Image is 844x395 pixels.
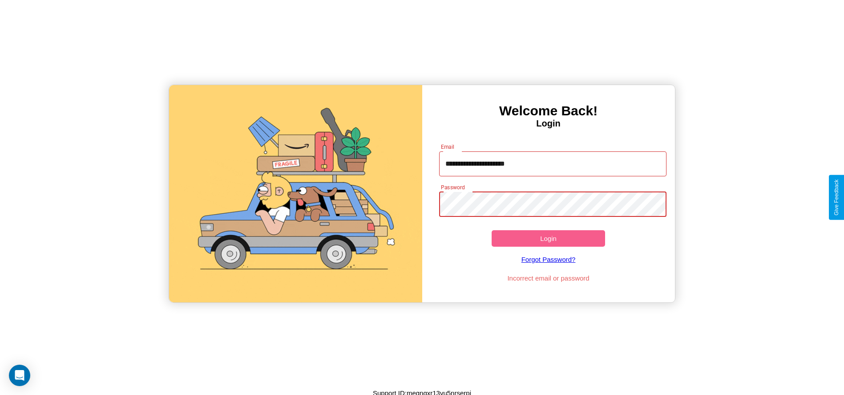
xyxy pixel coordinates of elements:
[441,183,464,191] label: Password
[435,247,662,272] a: Forgot Password?
[492,230,606,247] button: Login
[833,179,840,216] div: Give Feedback
[441,143,455,151] label: Email
[9,365,30,386] div: Open Intercom Messenger
[435,272,662,284] p: Incorrect email or password
[422,118,675,129] h4: Login
[422,103,675,118] h3: Welcome Back!
[169,85,422,302] img: gif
